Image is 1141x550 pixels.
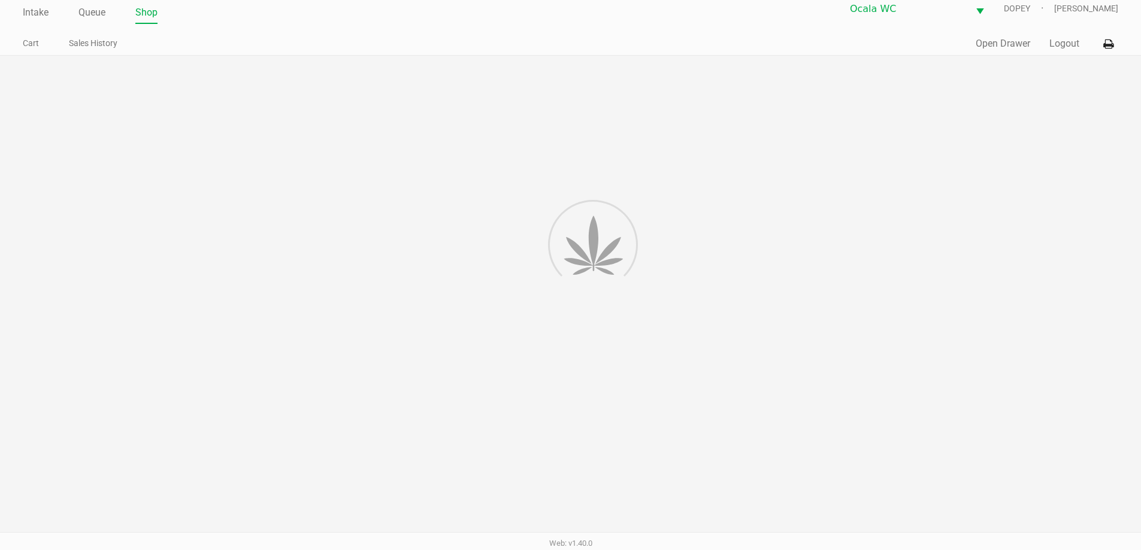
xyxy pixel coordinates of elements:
[135,4,158,21] a: Shop
[23,4,49,21] a: Intake
[850,2,961,16] span: Ocala WC
[1004,2,1054,15] span: DOPEY
[1054,2,1118,15] span: [PERSON_NAME]
[23,36,39,51] a: Cart
[549,539,592,548] span: Web: v1.40.0
[69,36,117,51] a: Sales History
[1049,37,1079,51] button: Logout
[78,4,105,21] a: Queue
[976,37,1030,51] button: Open Drawer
